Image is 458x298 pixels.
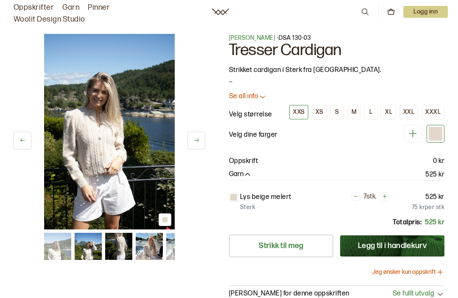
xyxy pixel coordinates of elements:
[240,203,255,212] p: Sterk
[403,6,448,18] button: User dropdown
[403,108,414,116] div: XXL
[14,14,85,25] a: Woolit Design Studio
[347,105,361,119] button: M
[399,105,418,119] button: XXL
[14,2,54,14] a: Oppskrifter
[372,268,444,276] button: Jeg ønsker kun oppskrift
[212,8,229,15] a: Woolit
[335,108,339,116] div: S
[393,218,422,228] p: Totalpris:
[229,34,444,42] p: - DSA 130-03
[229,92,258,101] p: Se all info
[62,2,79,14] a: Garn
[229,130,278,140] p: Velg dine farger
[363,193,377,201] p: 7 stk.
[229,92,444,101] button: Se all info
[422,105,444,119] button: XXXL
[330,105,344,119] button: S
[340,235,444,257] button: Legg til i handlekurv
[240,192,291,202] p: Lys beige melert
[412,203,444,212] p: 75 kr per stk
[229,65,444,75] p: Strikket cardigan i Sterk fra [GEOGRAPHIC_DATA].
[229,235,333,257] a: Strikk til meg
[425,108,441,116] div: XXXL
[289,105,308,119] button: XXS
[427,125,444,143] div: Beige
[403,6,448,18] p: Logg inn
[352,108,357,116] div: M
[229,170,252,179] button: Garn
[425,192,444,202] p: 525 kr
[44,34,175,229] img: Bilde av oppskrift
[425,218,444,228] p: 525 kr
[229,34,275,41] a: [PERSON_NAME]
[316,108,323,116] div: XS
[293,108,304,116] div: XXS
[369,108,372,116] div: L
[229,42,444,58] h1: Tresser Cardigan
[229,156,258,166] p: Oppskrift
[425,170,444,180] p: 525 kr
[229,110,272,120] p: Velg størrelse
[381,105,396,119] button: XL
[88,2,110,14] a: Pinner
[312,105,327,119] button: XS
[364,105,378,119] button: L
[433,156,444,166] p: 0 kr
[385,108,392,116] div: XL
